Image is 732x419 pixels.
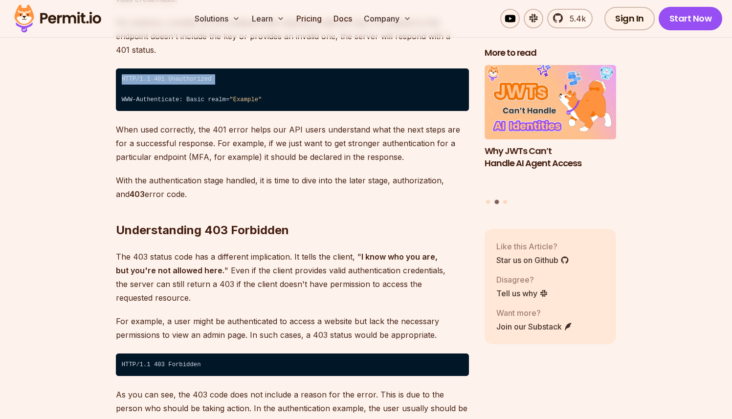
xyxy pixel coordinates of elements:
[130,189,145,199] strong: 403
[116,123,469,164] p: When used correctly, the 401 error helps our API users understand what the next steps are for a s...
[486,199,490,203] button: Go to slide 1
[360,9,415,28] button: Company
[116,68,469,111] code: HTTP/1.1 401 Unauthorized ⁠ WWW-Authenticate: Basic realm=
[116,314,469,342] p: For example, a user might be authenticated to access a website but lack the necessary permissions...
[248,9,288,28] button: Learn
[496,273,548,285] p: Disagree?
[10,2,106,35] img: Permit logo
[659,7,723,30] a: Start Now
[485,47,617,59] h2: More to read
[496,320,573,332] a: Join our Substack
[496,287,548,299] a: Tell us why
[496,254,569,265] a: Star us on Github
[116,250,469,305] p: The 403 status code has a different implication. It tells the client, " " Even if the client prov...
[485,65,617,205] div: Posts
[191,9,244,28] button: Solutions
[485,145,617,169] h3: Why JWTs Can’t Handle AI Agent Access
[503,199,507,203] button: Go to slide 3
[485,65,617,194] a: Why JWTs Can’t Handle AI Agent AccessWhy JWTs Can’t Handle AI Agent Access
[496,240,569,252] p: Like this Article?
[604,7,655,30] a: Sign In
[485,65,617,139] img: Why JWTs Can’t Handle AI Agent Access
[229,96,262,103] span: "Example"
[116,174,469,201] p: With the authentication stage handled, it is time to dive into the later stage, authorization, an...
[496,307,573,318] p: Want more?
[292,9,326,28] a: Pricing
[494,199,499,204] button: Go to slide 2
[116,183,469,238] h2: Understanding 403 Forbidden
[330,9,356,28] a: Docs
[116,353,469,376] code: HTTP/1.1 403 Forbidden
[564,13,586,24] span: 5.4k
[485,65,617,194] li: 2 of 3
[547,9,593,28] a: 5.4k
